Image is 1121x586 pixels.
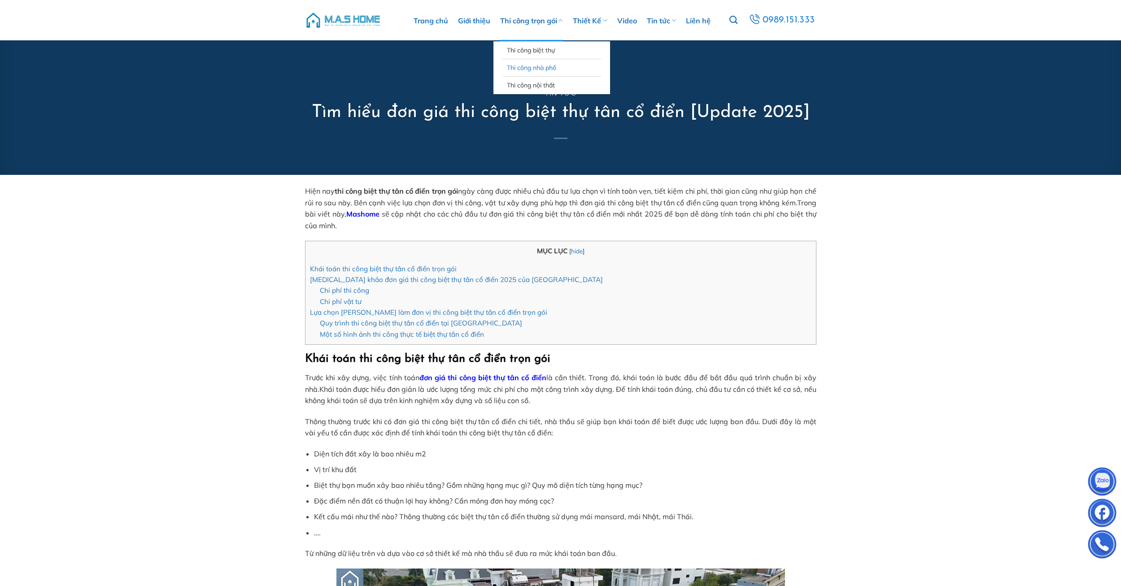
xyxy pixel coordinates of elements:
[729,11,737,30] a: Tìm kiếm
[312,101,810,124] h1: Tìm hiểu đơn giá thi công biệt thự tân cổ điển [Update 2025]
[1089,501,1116,528] img: Facebook
[310,246,811,256] p: MỤC LỤC
[305,549,617,558] span: Từ những dữ liệu trên và dựa vào cơ sở thiết kế mà nhà thầu sẽ đưa ra mức khái toán ban đầu.
[314,528,321,537] span: ….
[310,308,547,317] a: Lựa chọn [PERSON_NAME] làm đơn vị thi công biệt thự tân cổ điển trọn gói
[346,209,379,218] a: Mashome
[320,297,362,306] a: Chi phí vật tư
[305,353,550,365] b: Khái toán thi công biệt thự tân cổ điển trọn gói
[305,417,816,438] span: Thông thường trước khi có đơn giá thi công biệt thự tân cổ điển chi tiết, nhà thầu sẽ giúp bạn kh...
[305,373,816,394] span: Trước khi xây dựng, việc tính toán là cần thiết. Trong đó, khái toán là bước đầu để bắt đầu quá t...
[314,465,357,474] span: Vị trí khu đất
[314,512,694,521] span: Kết cấu mái như thế nào? Thông thường các biệt thự tân cổ điển thường sử dụng mái mansard, mái Nh...
[507,59,597,76] a: Thi công nhà phố
[335,187,458,195] strong: thi công biệt thự tân cổ điển trọn gói
[305,187,816,207] span: Hiện nay ngày càng được nhiều chủ đầu tư lựa chọn vì tính toàn vẹn, tiết kiệm chi phí, thời gian ...
[507,77,597,94] a: Thi công nội thất
[320,330,484,339] a: Một số hình ảnh thi công thực tế biệt thự tân cổ điển
[419,373,546,382] a: đơn giá thi công biệt thự tân cổ điển
[320,319,522,327] a: Quy trình thi công biệt thự tân cổ điển tại [GEOGRAPHIC_DATA]
[569,247,571,255] span: [
[746,12,817,29] a: 0989.151.333
[762,13,816,28] span: 0989.151.333
[1089,532,1116,559] img: Phone
[305,385,816,405] span: Khái toán được hiểu đơn giản là ước lượng tổng mức chi phí cho một công trình xây dựng. Để tính k...
[1089,469,1116,496] img: Zalo
[310,265,457,273] a: Khái toán thi công biệt thự tân cổ điển trọn gói
[320,286,369,295] a: Chi phí thi công
[314,449,426,458] span: Diện tích đất xây là bao nhiêu m2
[571,247,583,255] a: hide
[507,42,597,59] a: Thi công biệt thự
[583,247,584,255] span: ]
[314,496,554,505] span: Đặc điểm nền đất có thuận lợi hay không? Cần móng đơn hay móng cọc?
[305,7,381,34] img: M.A.S HOME – Tổng Thầu Thiết Kế Và Xây Nhà Trọn Gói
[310,275,603,284] a: [MEDICAL_DATA] khảo đơn giá thi công biệt thự tân cổ điển 2025 của [GEOGRAPHIC_DATA]
[314,481,642,490] span: Biệt thự bạn muốn xây bao nhiêu tầng? Gồm những hạng mục gì? Quy mô diện tích từng hạng mục?
[305,198,816,230] span: Trong bài viết này, sẽ cập nhật cho các chủ đầu tư đơn giá thi công biệt thự tân cổ điển mới nhất...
